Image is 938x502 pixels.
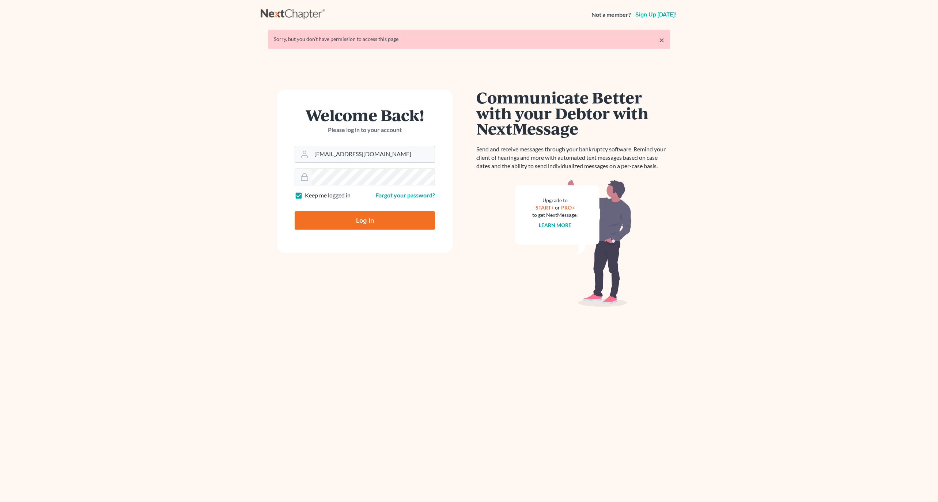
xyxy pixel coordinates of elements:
[305,191,351,200] label: Keep me logged in
[295,126,435,134] p: Please log in to your account
[532,211,578,219] div: to get NextMessage.
[591,11,631,19] strong: Not a member?
[634,12,677,18] a: Sign up [DATE]!
[561,204,575,211] a: PRO+
[555,204,560,211] span: or
[295,211,435,230] input: Log In
[274,35,664,43] div: Sorry, but you don't have permission to access this page
[539,222,571,228] a: Learn more
[375,192,435,199] a: Forgot your password?
[311,146,435,162] input: Email Address
[476,90,670,136] h1: Communicate Better with your Debtor with NextMessage
[476,145,670,170] p: Send and receive messages through your bankruptcy software. Remind your client of hearings and mo...
[659,35,664,44] a: ×
[515,179,632,307] img: nextmessage_bg-59042aed3d76b12b5cd301f8e5b87938c9018125f34e5fa2b7a6b67550977c72.svg
[532,197,578,204] div: Upgrade to
[536,204,554,211] a: START+
[295,107,435,123] h1: Welcome Back!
